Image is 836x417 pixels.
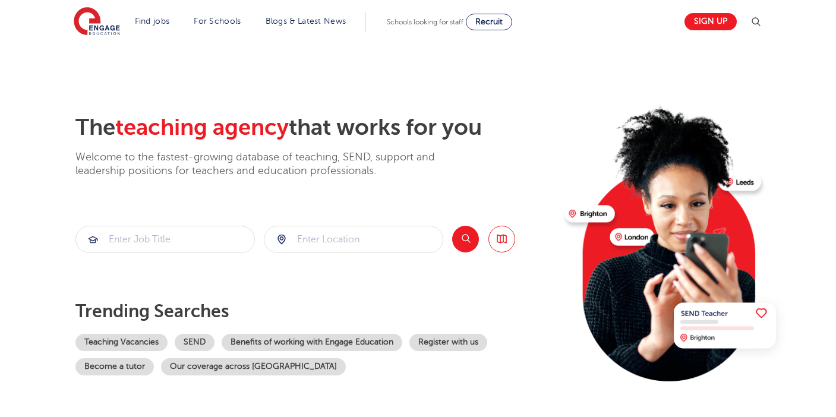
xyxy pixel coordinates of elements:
a: Become a tutor [75,358,154,375]
h2: The that works for you [75,114,555,141]
a: Blogs & Latest News [266,17,346,26]
a: For Schools [194,17,241,26]
p: Welcome to the fastest-growing database of teaching, SEND, support and leadership positions for t... [75,150,468,178]
a: Teaching Vacancies [75,334,168,351]
a: Register with us [409,334,487,351]
a: Recruit [466,14,512,30]
div: Submit [264,226,443,253]
span: teaching agency [115,115,289,140]
input: Submit [264,226,443,252]
img: Engage Education [74,7,120,37]
p: Trending searches [75,301,555,322]
a: Benefits of working with Engage Education [222,334,402,351]
input: Submit [76,226,254,252]
a: Find jobs [135,17,170,26]
span: Recruit [475,17,503,26]
a: SEND [175,334,214,351]
div: Submit [75,226,255,253]
button: Search [452,226,479,252]
a: Our coverage across [GEOGRAPHIC_DATA] [161,358,346,375]
span: Schools looking for staff [387,18,463,26]
a: Sign up [684,13,737,30]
